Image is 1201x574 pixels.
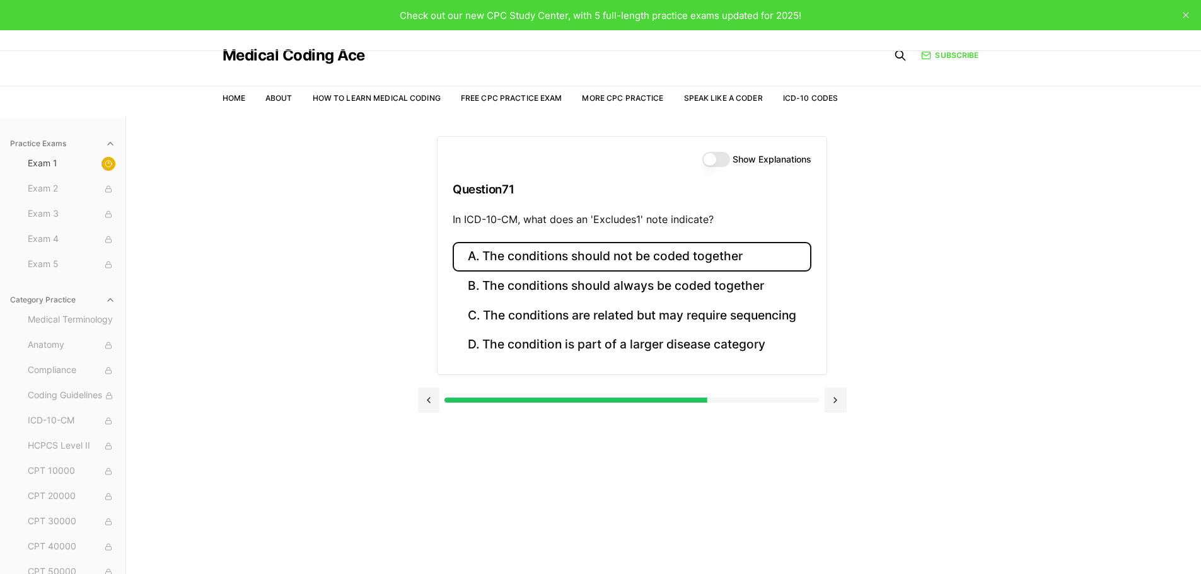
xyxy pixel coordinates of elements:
a: Home [223,93,245,103]
span: Exam 2 [28,182,115,196]
span: Anatomy [28,338,115,352]
span: ICD-10-CM [28,414,115,428]
button: close [1176,5,1196,25]
a: ICD-10 Codes [783,93,838,103]
button: Medical Terminology [23,310,120,330]
button: B. The conditions should always be coded together [453,272,811,301]
button: CPT 40000 [23,537,120,557]
button: Exam 5 [23,255,120,275]
button: Exam 1 [23,154,120,174]
button: CPT 20000 [23,486,120,507]
button: Practice Exams [5,134,120,154]
a: Subscribe [921,50,978,61]
button: HCPCS Level II [23,436,120,456]
span: CPT 20000 [28,490,115,503]
button: Anatomy [23,335,120,355]
button: D. The condition is part of a larger disease category [453,330,811,360]
span: Check out our new CPC Study Center, with 5 full-length practice exams updated for 2025! [400,9,801,21]
span: Exam 4 [28,232,115,246]
span: HCPCS Level II [28,439,115,453]
span: Exam 1 [28,157,115,171]
a: Free CPC Practice Exam [461,93,562,103]
span: CPT 30000 [28,515,115,529]
button: ICD-10-CM [23,411,120,431]
button: CPT 10000 [23,461,120,481]
button: Exam 3 [23,204,120,224]
a: Speak Like a Coder [684,93,763,103]
button: CPT 30000 [23,512,120,532]
label: Show Explanations [733,155,811,164]
span: CPT 10000 [28,464,115,478]
a: About [265,93,293,103]
h3: Question 71 [453,171,811,208]
span: CPT 40000 [28,540,115,554]
a: How to Learn Medical Coding [313,93,441,103]
span: Medical Terminology [28,313,115,327]
button: Exam 4 [23,229,120,250]
span: Exam 3 [28,207,115,221]
span: Compliance [28,364,115,377]
a: More CPC Practice [582,93,663,103]
p: In ICD-10-CM, what does an 'Excludes1' note indicate? [453,212,811,227]
button: C. The conditions are related but may require sequencing [453,301,811,330]
button: Coding Guidelines [23,386,120,406]
button: Compliance [23,360,120,381]
button: Exam 2 [23,179,120,199]
button: Category Practice [5,290,120,310]
span: Exam 5 [28,258,115,272]
span: Coding Guidelines [28,389,115,403]
a: Medical Coding Ace [223,48,365,63]
button: A. The conditions should not be coded together [453,242,811,272]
